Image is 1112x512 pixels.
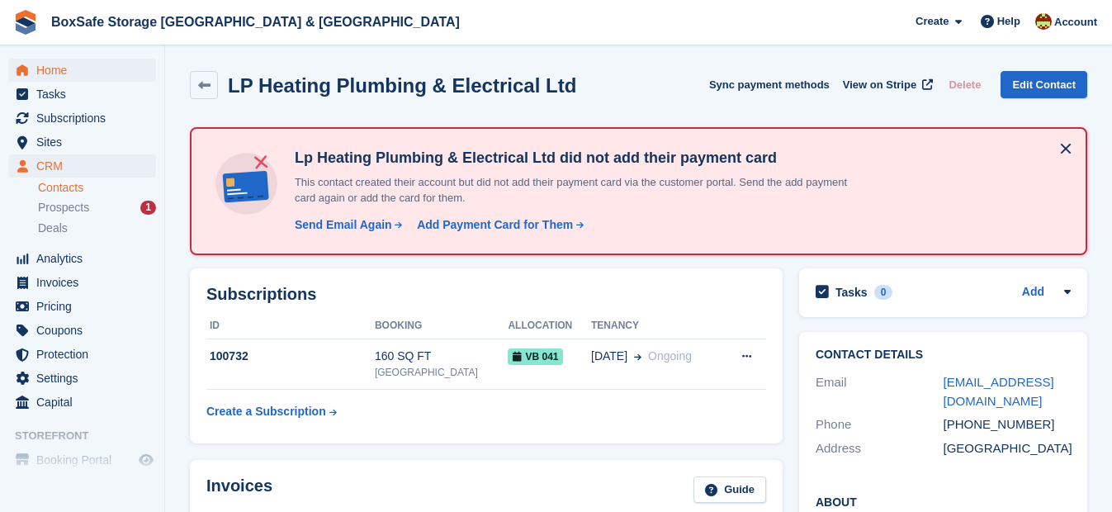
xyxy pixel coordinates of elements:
[45,8,466,36] a: BoxSafe Storage [GEOGRAPHIC_DATA] & [GEOGRAPHIC_DATA]
[843,77,916,93] span: View on Stripe
[410,216,585,234] a: Add Payment Card for Them
[916,13,949,30] span: Create
[36,107,135,130] span: Subscriptions
[38,220,68,236] span: Deals
[816,415,944,434] div: Phone
[1001,71,1087,98] a: Edit Contact
[8,271,156,294] a: menu
[709,71,830,98] button: Sync payment methods
[816,493,1071,510] h2: About
[295,216,392,234] div: Send Email Again
[140,201,156,215] div: 1
[8,83,156,106] a: menu
[8,448,156,472] a: menu
[206,476,272,504] h2: Invoices
[38,220,156,237] a: Deals
[8,367,156,390] a: menu
[206,285,766,304] h2: Subscriptions
[8,130,156,154] a: menu
[211,149,282,219] img: no-card-linked-e7822e413c904bf8b177c4d89f31251c4716f9871600ec3ca5bfc59e148c83f4.svg
[835,285,868,300] h2: Tasks
[591,313,722,339] th: Tenancy
[8,107,156,130] a: menu
[36,130,135,154] span: Sites
[8,391,156,414] a: menu
[15,428,164,444] span: Storefront
[206,348,375,365] div: 100732
[206,403,326,420] div: Create a Subscription
[36,154,135,178] span: CRM
[36,319,135,342] span: Coupons
[836,71,936,98] a: View on Stripe
[997,13,1020,30] span: Help
[944,439,1072,458] div: [GEOGRAPHIC_DATA]
[417,216,573,234] div: Add Payment Card for Them
[508,313,591,339] th: Allocation
[8,295,156,318] a: menu
[36,391,135,414] span: Capital
[228,74,576,97] h2: LP Heating Plumbing & Electrical Ltd
[375,313,509,339] th: Booking
[874,285,893,300] div: 0
[816,439,944,458] div: Address
[375,365,509,380] div: [GEOGRAPHIC_DATA]
[38,180,156,196] a: Contacts
[36,59,135,82] span: Home
[36,367,135,390] span: Settings
[8,59,156,82] a: menu
[816,348,1071,362] h2: Contact Details
[816,373,944,410] div: Email
[1035,13,1052,30] img: Kim
[36,448,135,472] span: Booking Portal
[13,10,38,35] img: stora-icon-8386f47178a22dfd0bd8f6a31ec36ba5ce8667c1dd55bd0f319d3a0aa187defe.svg
[8,154,156,178] a: menu
[1022,283,1044,302] a: Add
[36,343,135,366] span: Protection
[591,348,627,365] span: [DATE]
[36,295,135,318] span: Pricing
[648,349,692,363] span: Ongoing
[944,375,1054,408] a: [EMAIL_ADDRESS][DOMAIN_NAME]
[288,149,866,168] h4: Lp Heating Plumbing & Electrical Ltd did not add their payment card
[206,396,337,427] a: Create a Subscription
[8,247,156,270] a: menu
[36,83,135,106] span: Tasks
[206,313,375,339] th: ID
[942,71,987,98] button: Delete
[38,200,89,216] span: Prospects
[8,319,156,342] a: menu
[693,476,766,504] a: Guide
[375,348,509,365] div: 160 SQ FT
[1054,14,1097,31] span: Account
[36,247,135,270] span: Analytics
[36,271,135,294] span: Invoices
[944,415,1072,434] div: [PHONE_NUMBER]
[288,174,866,206] p: This contact created their account but did not add their payment card via the customer portal. Se...
[136,450,156,470] a: Preview store
[8,343,156,366] a: menu
[508,348,563,365] span: VB 041
[38,199,156,216] a: Prospects 1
